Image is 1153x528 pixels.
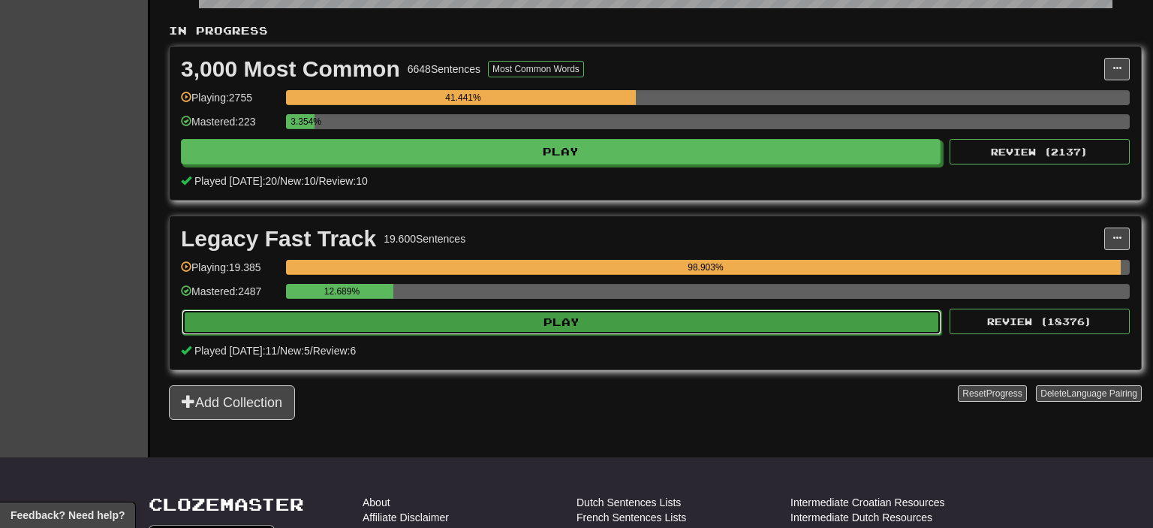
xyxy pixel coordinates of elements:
button: Most Common Words [488,61,584,77]
button: Review (2137) [950,139,1130,164]
p: In Progress [169,23,1142,38]
span: Open feedback widget [11,508,125,523]
div: Playing: 19.385 [181,260,278,285]
button: Add Collection [169,385,295,420]
a: Affiliate Disclaimer [363,510,449,525]
div: Legacy Fast Track [181,228,376,250]
div: 98.903% [291,260,1120,275]
a: Clozemaster [149,495,304,514]
div: Mastered: 2487 [181,284,278,309]
span: Played [DATE]: 11 [194,345,277,357]
div: 3.354% [291,114,314,129]
a: About [363,495,390,510]
div: Mastered: 223 [181,114,278,139]
span: New: 10 [280,175,315,187]
span: Review: 10 [318,175,367,187]
div: 41.441% [291,90,636,105]
div: Playing: 2755 [181,90,278,115]
div: 12.689% [291,284,393,299]
a: Dutch Sentences Lists [576,495,681,510]
span: / [316,175,319,187]
span: / [277,175,280,187]
button: Play [181,139,941,164]
button: Play [182,309,941,335]
div: 19.600 Sentences [384,231,465,246]
span: Review: 6 [313,345,357,357]
a: French Sentences Lists [576,510,686,525]
div: 3,000 Most Common [181,58,400,80]
span: Language Pairing [1067,388,1137,399]
a: Intermediate Dutch Resources [790,510,932,525]
button: ResetProgress [958,385,1026,402]
span: / [277,345,280,357]
span: Progress [986,388,1022,399]
div: 6648 Sentences [408,62,480,77]
button: Review (18376) [950,309,1130,334]
button: DeleteLanguage Pairing [1036,385,1142,402]
span: New: 5 [280,345,310,357]
a: Intermediate Croatian Resources [790,495,944,510]
span: / [310,345,313,357]
span: Played [DATE]: 20 [194,175,277,187]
